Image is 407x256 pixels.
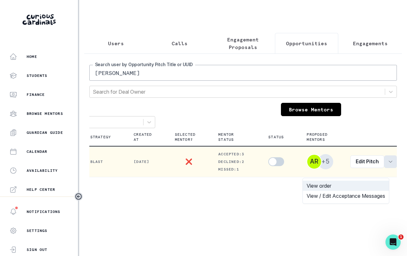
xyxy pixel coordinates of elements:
p: Availability [27,168,58,173]
span: 1 [398,234,404,240]
button: View / Edit Acceptance Messages [303,191,389,201]
p: Engagements [353,40,388,47]
p: Notifications [27,209,60,214]
p: Help Center [27,187,55,192]
p: Blast [90,159,119,164]
p: Browse Mentors [27,111,63,116]
p: Engagement Proposals [217,36,270,51]
button: row menu [384,155,397,168]
p: Opportunities [286,40,327,47]
p: Users [108,40,124,47]
p: ❌ [185,159,193,164]
p: Created At [134,132,152,142]
p: Status [268,134,284,140]
a: Edit Pitch [350,155,384,168]
div: Aranyo Ray [310,159,319,165]
p: Students [27,73,48,78]
p: Guardian Guide [27,130,63,135]
button: Toggle sidebar [74,192,83,201]
p: Declined: 2 [218,159,253,164]
p: Home [27,54,37,59]
p: [DATE] [134,159,159,164]
p: Calls [172,40,188,47]
p: Settings [27,228,48,233]
p: Accepted: 3 [218,152,253,157]
p: Finance [27,92,45,97]
p: Selected Mentor? [175,132,196,142]
p: Missed: 1 [218,167,253,172]
p: Calendar [27,149,48,154]
p: Proposed Mentors [307,132,328,142]
p: Strategy [90,134,111,140]
span: +5 [318,154,333,169]
button: View order [303,181,389,191]
p: Mentor Status [218,132,245,142]
img: Curious Cardinals Logo [22,14,56,25]
iframe: Intercom live chat [385,234,401,250]
p: Sign Out [27,247,48,252]
a: Browse Mentors [281,103,341,116]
